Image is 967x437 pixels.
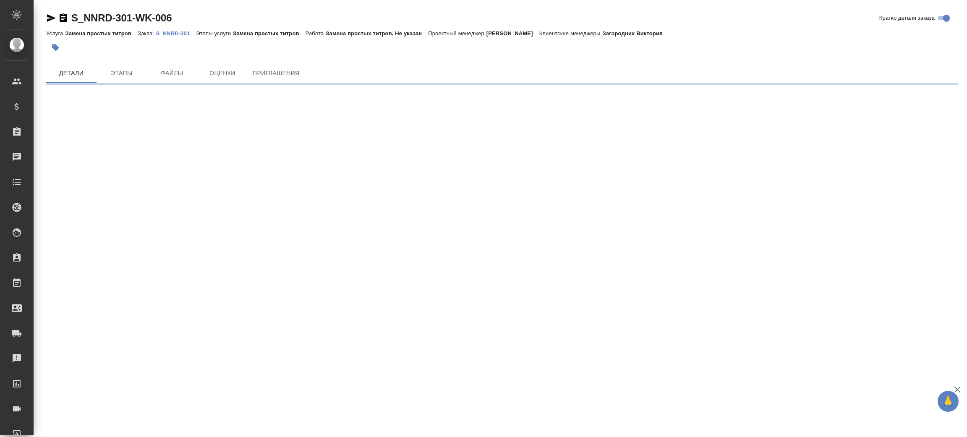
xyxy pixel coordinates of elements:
p: Замена простых титров [65,30,138,37]
p: [PERSON_NAME] [486,30,539,37]
p: Этапы услуги [196,30,233,37]
span: 🙏 [941,393,955,410]
button: 🙏 [938,391,959,412]
p: Проектный менеджер [428,30,486,37]
span: Файлы [152,68,192,79]
p: Услуга [46,30,65,37]
p: Загородних Виктория [602,30,669,37]
a: S_NNRD-301-WK-006 [71,12,172,24]
span: Этапы [102,68,142,79]
p: S_NNRD-301 [156,30,196,37]
p: Заказ: [138,30,156,37]
p: Работа [306,30,326,37]
button: Скопировать ссылку для ЯМессенджера [46,13,56,23]
a: S_NNRD-301 [156,29,196,37]
button: Скопировать ссылку [58,13,68,23]
span: Оценки [202,68,243,79]
span: Приглашения [253,68,300,79]
p: Замена простых титров [233,30,306,37]
button: Добавить тэг [46,38,65,57]
span: Кратко детали заказа [879,14,935,22]
p: Замена простых титров, Не указан [326,30,428,37]
p: Клиентские менеджеры [539,30,603,37]
span: Детали [51,68,91,79]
